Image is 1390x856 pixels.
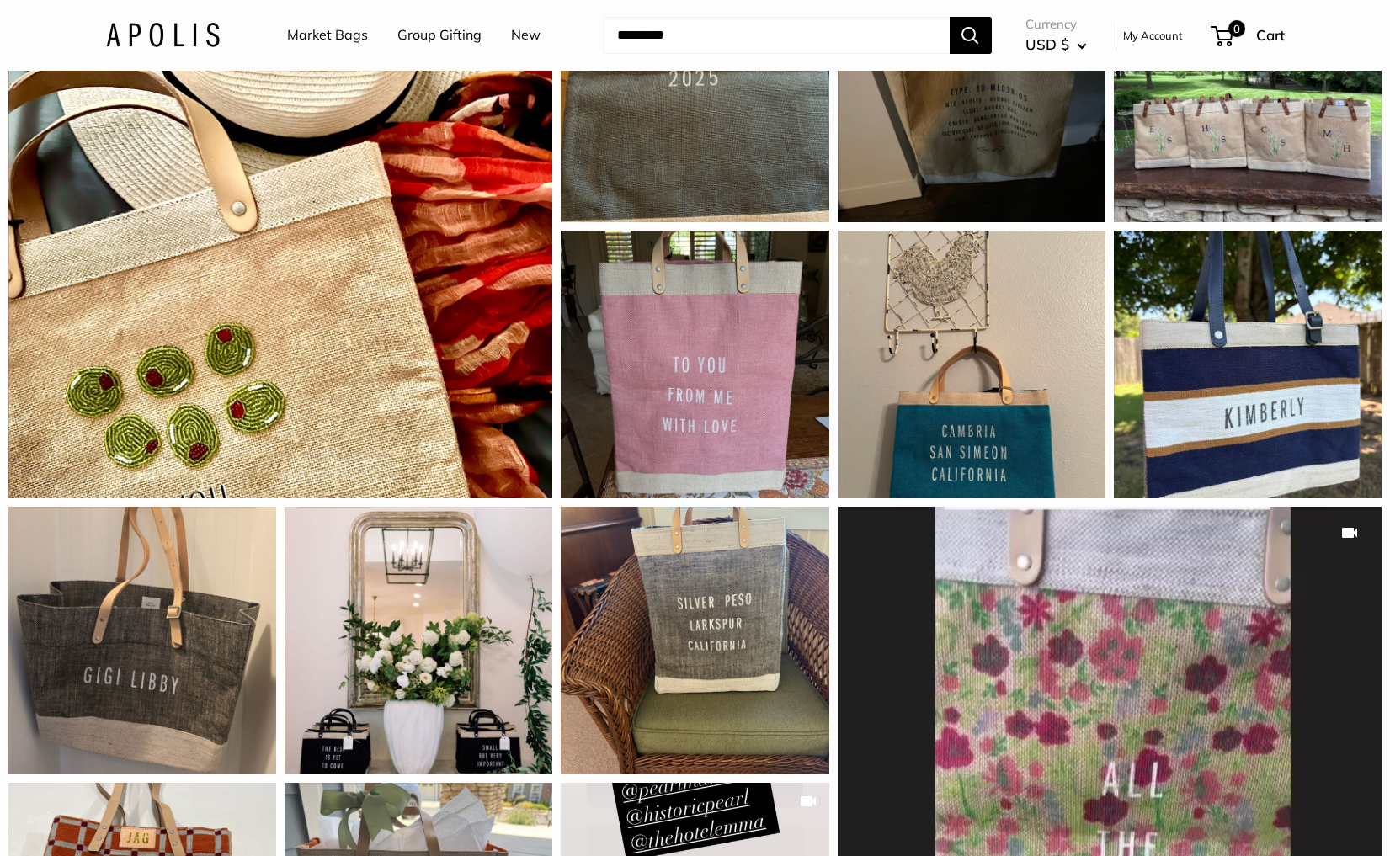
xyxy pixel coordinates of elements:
[1212,22,1285,49] a: 0 Cart
[1025,35,1069,53] span: USD $
[1123,25,1183,45] a: My Account
[397,23,482,48] a: Group Gifting
[950,17,992,54] button: Search
[1025,13,1087,36] span: Currency
[1256,26,1285,44] span: Cart
[106,23,220,47] img: Apolis
[1025,31,1087,58] button: USD $
[1228,20,1244,37] span: 0
[287,23,368,48] a: Market Bags
[511,23,541,48] a: New
[604,17,950,54] input: Search...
